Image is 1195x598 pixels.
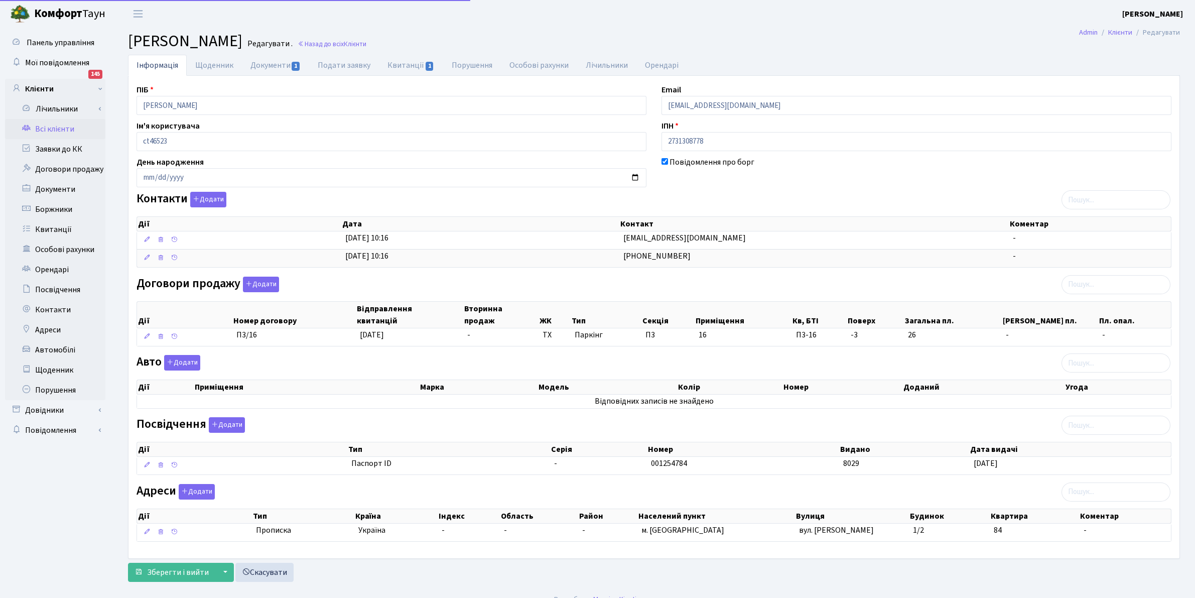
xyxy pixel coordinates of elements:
a: Порушення [5,380,105,400]
input: Пошук... [1061,353,1170,373]
th: ЖК [539,302,571,328]
th: Дії [137,380,194,394]
span: Клієнти [344,39,366,49]
button: Контакти [190,192,226,207]
span: П3/16 [236,329,257,340]
th: Квартира [990,509,1079,523]
th: Вулиця [795,509,909,523]
label: Email [661,84,681,96]
span: Панель управління [27,37,94,48]
span: Україна [358,525,434,536]
a: Лічильники [577,55,636,76]
span: [DATE] 10:16 [345,232,388,244]
a: Всі клієнти [5,119,105,139]
th: Пл. опал. [1098,302,1171,328]
th: Дата [341,217,619,231]
span: - [504,525,507,536]
td: Відповідних записів не знайдено [137,395,1171,408]
span: - [467,329,470,340]
th: Марка [419,380,538,394]
th: Модель [538,380,678,394]
span: 8029 [843,458,859,469]
a: Подати заявку [309,55,379,76]
b: [PERSON_NAME] [1122,9,1183,20]
b: Комфорт [34,6,82,22]
button: Посвідчення [209,417,245,433]
a: Клієнти [5,79,105,99]
span: Прописка [256,525,291,536]
label: ІПН [661,120,679,132]
a: Особові рахунки [5,240,105,260]
th: Номер [647,442,839,456]
span: 84 [994,525,1002,536]
span: - [582,525,585,536]
a: Мої повідомлення145 [5,53,105,73]
th: Дата видачі [969,442,1170,456]
a: Інформація [128,55,187,76]
a: Додати [240,275,279,292]
span: 1 [426,62,434,71]
th: Будинок [909,509,990,523]
th: Номер [782,380,902,394]
th: Вторинна продаж [463,302,539,328]
a: Квитанції [5,219,105,240]
button: Адреси [179,484,215,500]
span: ТХ [543,329,567,341]
button: Авто [164,355,200,371]
a: Квитанції [379,55,443,76]
a: Додати [162,353,200,371]
th: Секція [641,302,695,328]
span: Мої повідомлення [25,57,89,68]
a: Договори продажу [5,159,105,179]
th: Дії [137,509,252,523]
span: П3-16 [796,329,843,341]
th: Доданий [902,380,1065,394]
span: Зберегти і вийти [147,567,209,578]
a: Admin [1079,27,1098,38]
a: Скасувати [235,563,294,582]
th: Поверх [847,302,904,328]
span: вул. [PERSON_NAME] [799,525,874,536]
img: logo.png [10,4,30,24]
label: Договори продажу [137,277,279,292]
th: Приміщення [695,302,792,328]
a: Посвідчення [5,280,105,300]
a: Панель управління [5,33,105,53]
th: Район [578,509,637,523]
input: Пошук... [1061,275,1170,294]
th: Контакт [619,217,1009,231]
th: Приміщення [194,380,419,394]
button: Зберегти і вийти [128,563,215,582]
label: Адреси [137,484,215,500]
label: Контакти [137,192,226,207]
th: Угода [1065,380,1171,394]
label: Посвідчення [137,417,245,433]
span: [DATE] 10:16 [345,251,388,262]
a: Щоденник [5,360,105,380]
th: Дії [137,302,232,328]
a: Щоденник [187,55,242,76]
th: Видано [839,442,970,456]
a: Повідомлення [5,420,105,440]
span: [PHONE_NUMBER] [623,251,691,262]
span: 1 [292,62,300,71]
th: Коментар [1009,217,1171,231]
th: Колір [677,380,782,394]
label: ПІБ [137,84,154,96]
span: - [442,525,445,536]
a: Додати [176,482,215,500]
input: Пошук... [1061,483,1170,502]
th: Дії [137,442,347,456]
th: Тип [347,442,550,456]
span: - [554,458,557,469]
th: [PERSON_NAME] пл. [1002,302,1098,328]
a: Порушення [443,55,501,76]
span: 1/2 [913,525,924,536]
a: Контакти [5,300,105,320]
label: День народження [137,156,204,168]
span: [PERSON_NAME] [128,30,242,53]
span: - [1006,329,1094,341]
span: Таун [34,6,105,23]
a: Клієнти [1108,27,1132,38]
a: Адреси [5,320,105,340]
